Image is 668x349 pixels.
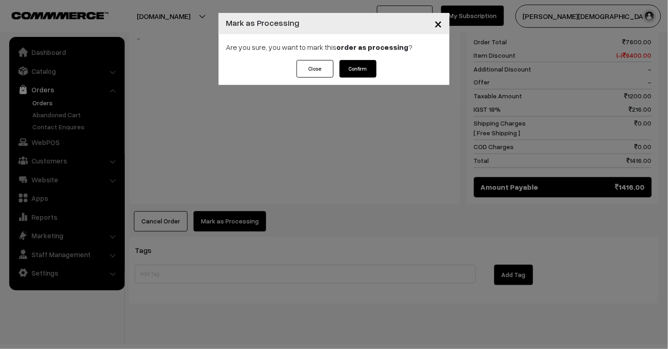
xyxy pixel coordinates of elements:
[297,60,334,78] button: Close
[336,42,408,52] strong: order as processing
[427,9,449,38] button: Close
[219,34,449,60] div: Are you sure, you want to mark this ?
[340,60,377,78] button: Confirm
[434,15,442,32] span: ×
[226,17,299,29] h4: Mark as Processing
